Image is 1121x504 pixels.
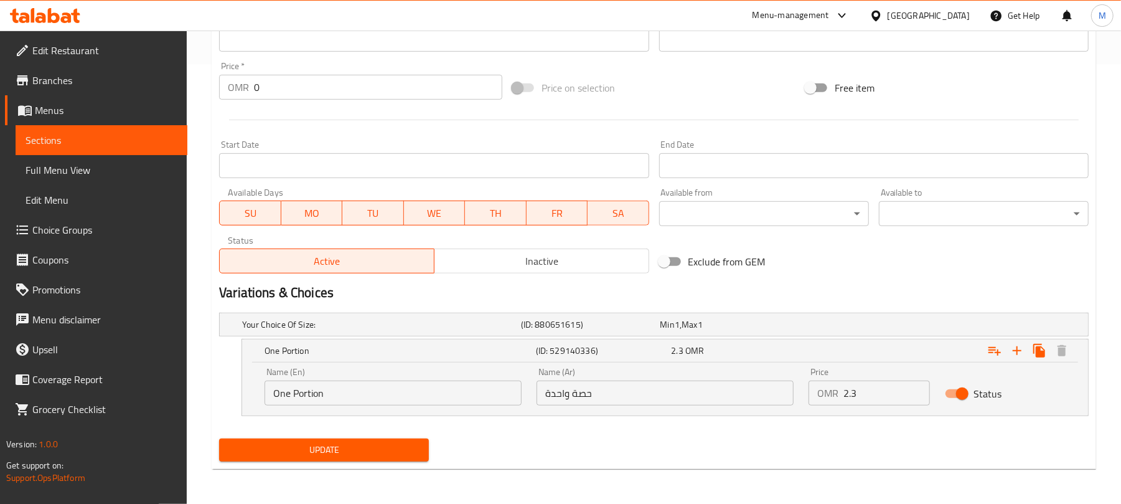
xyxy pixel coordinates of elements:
[219,283,1089,302] h2: Variations & Choices
[888,9,970,22] div: [GEOGRAPHIC_DATA]
[5,245,187,275] a: Coupons
[265,345,531,357] h5: One Portion
[35,103,177,118] span: Menus
[974,386,1002,401] span: Status
[1028,340,1051,362] button: Clone new choice
[286,204,338,222] span: MO
[32,43,177,58] span: Edit Restaurant
[6,470,85,486] a: Support.OpsPlatform
[347,204,399,222] span: TU
[242,318,516,331] h5: Your Choice Of Size:
[439,252,644,270] span: Inactive
[593,204,644,222] span: SA
[219,439,429,462] button: Update
[32,372,177,387] span: Coverage Report
[281,201,343,226] button: MO
[32,312,177,327] span: Menu disclaimer
[32,222,177,237] span: Choice Groups
[5,364,187,394] a: Coverage Report
[32,252,177,267] span: Coupons
[32,402,177,417] span: Grocery Checklist
[537,381,794,406] input: Enter name Ar
[682,316,697,333] span: Max
[527,201,588,226] button: FR
[26,163,177,178] span: Full Menu View
[242,340,1088,362] div: Expand
[16,125,187,155] a: Sections
[983,340,1006,362] button: Add choice group
[660,318,795,331] div: ,
[685,343,704,359] span: OMR
[536,345,667,357] h5: (ID: 529140336)
[220,313,1088,336] div: Expand
[660,316,675,333] span: Min
[542,80,615,95] span: Price on selection
[1051,340,1073,362] button: Delete One Portion
[521,318,655,331] h5: (ID: 880651615)
[5,215,187,245] a: Choice Groups
[532,204,583,222] span: FR
[225,204,276,222] span: SU
[659,27,1089,52] input: Please enter product sku
[219,27,649,52] input: Please enter product barcode
[470,204,522,222] span: TH
[219,249,434,273] button: Active
[32,282,177,297] span: Promotions
[588,201,649,226] button: SA
[409,204,461,222] span: WE
[675,316,680,333] span: 1
[26,133,177,148] span: Sections
[39,436,58,452] span: 1.0.0
[228,80,249,95] p: OMR
[229,442,419,458] span: Update
[5,65,187,95] a: Branches
[32,342,177,357] span: Upsell
[817,386,838,401] p: OMR
[26,193,177,207] span: Edit Menu
[5,335,187,364] a: Upsell
[16,155,187,185] a: Full Menu View
[5,394,187,424] a: Grocery Checklist
[672,343,683,359] span: 2.3
[5,36,187,65] a: Edit Restaurant
[1006,340,1028,362] button: Add new choice
[1099,9,1106,22] span: M
[879,201,1089,226] div: ​
[5,305,187,335] a: Menu disclaimer
[5,275,187,305] a: Promotions
[843,381,929,406] input: Please enter price
[465,201,527,226] button: TH
[835,80,875,95] span: Free item
[688,254,766,269] span: Exclude from GEM
[225,252,429,270] span: Active
[219,201,281,226] button: SU
[404,201,466,226] button: WE
[254,75,502,100] input: Please enter price
[434,249,649,273] button: Inactive
[6,436,37,452] span: Version:
[265,381,522,406] input: Enter name En
[16,185,187,215] a: Edit Menu
[342,201,404,226] button: TU
[753,8,829,23] div: Menu-management
[32,73,177,88] span: Branches
[659,201,869,226] div: ​
[5,95,187,125] a: Menus
[6,457,63,473] span: Get support on:
[698,316,703,333] span: 1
